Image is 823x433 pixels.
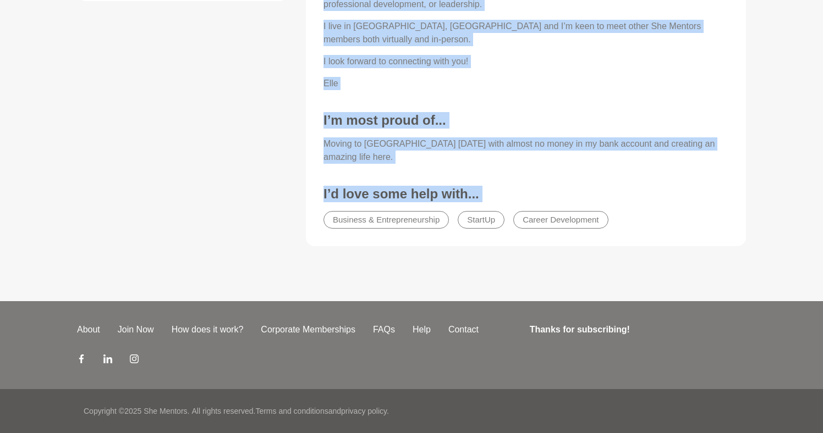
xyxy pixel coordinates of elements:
[440,323,487,336] a: Contact
[84,406,189,417] p: Copyright © 2025 She Mentors .
[103,354,112,367] a: LinkedIn
[130,354,139,367] a: Instagram
[252,323,364,336] a: Corporate Memberships
[404,323,440,336] a: Help
[323,20,728,46] p: I live in [GEOGRAPHIC_DATA], [GEOGRAPHIC_DATA] and I’m keen to meet other She Mentors members bot...
[323,77,728,90] p: Elle
[77,354,86,367] a: Facebook
[191,406,388,417] p: All rights reserved. and .
[68,323,109,336] a: About
[364,323,404,336] a: FAQs
[255,407,328,415] a: Terms and conditions
[323,112,728,129] h3: I’m most proud of...
[323,186,728,202] h3: I’d love some help with...
[163,323,253,336] a: How does it work?
[109,323,163,336] a: Join Now
[323,137,728,164] p: Moving to [GEOGRAPHIC_DATA] [DATE] with almost no money in my bank account and creating an amazin...
[341,407,387,415] a: privacy policy
[530,323,739,336] h4: Thanks for subscribing!
[323,55,728,68] p: I look forward to connecting with you!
